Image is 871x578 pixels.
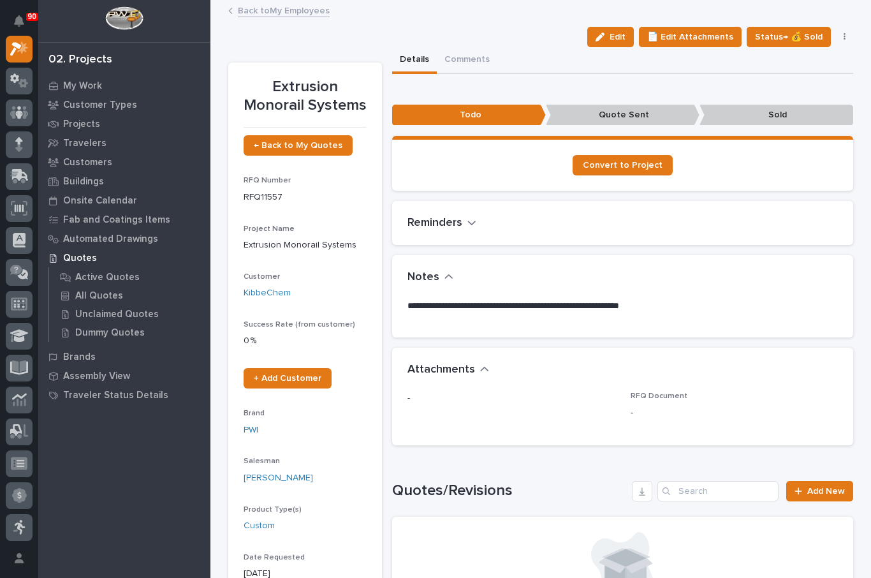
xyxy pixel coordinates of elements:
[244,177,291,184] span: RFQ Number
[244,368,332,389] a: + Add Customer
[546,105,699,126] p: Quote Sent
[244,471,313,485] a: [PERSON_NAME]
[16,15,33,36] div: Notifications90
[392,482,627,500] h1: Quotes/Revisions
[49,286,210,304] a: All Quotes
[75,290,123,302] p: All Quotes
[407,363,475,377] h2: Attachments
[38,229,210,248] a: Automated Drawings
[392,47,437,74] button: Details
[407,216,462,230] h2: Reminders
[254,374,321,383] span: + Add Customer
[587,27,634,47] button: Edit
[610,31,626,43] span: Edit
[747,27,831,47] button: Status→ 💰 Sold
[437,47,497,74] button: Comments
[244,457,280,465] span: Salesman
[63,119,100,130] p: Projects
[573,155,673,175] a: Convert to Project
[105,6,143,30] img: Workspace Logo
[63,157,112,168] p: Customers
[583,161,662,170] span: Convert to Project
[786,481,853,501] a: Add New
[38,114,210,133] a: Projects
[38,191,210,210] a: Onsite Calendar
[38,172,210,191] a: Buildings
[244,554,305,561] span: Date Requested
[244,519,275,533] a: Custom
[38,95,210,114] a: Customer Types
[244,191,367,204] p: RFQ11557
[63,100,137,111] p: Customer Types
[407,392,615,405] p: -
[63,253,97,264] p: Quotes
[244,334,367,348] p: 0 %
[49,268,210,286] a: Active Quotes
[254,141,342,150] span: ← Back to My Quotes
[63,390,168,401] p: Traveler Status Details
[244,286,291,300] a: KibbeChem
[647,29,733,45] span: 📄 Edit Attachments
[657,481,779,501] input: Search
[38,133,210,152] a: Travelers
[38,347,210,366] a: Brands
[38,366,210,385] a: Assembly View
[807,487,845,496] span: Add New
[38,76,210,95] a: My Work
[63,176,104,188] p: Buildings
[631,392,687,400] span: RFQ Document
[63,195,137,207] p: Onsite Calendar
[639,27,742,47] button: 📄 Edit Attachments
[49,323,210,341] a: Dummy Quotes
[244,135,353,156] a: ← Back to My Quotes
[755,29,823,45] span: Status→ 💰 Sold
[244,506,302,514] span: Product Type(s)
[407,363,489,377] button: Attachments
[392,105,546,126] p: Todo
[48,53,112,67] div: 02. Projects
[38,385,210,404] a: Traveler Status Details
[38,210,210,229] a: Fab and Coatings Items
[38,152,210,172] a: Customers
[75,272,140,283] p: Active Quotes
[407,216,476,230] button: Reminders
[49,305,210,323] a: Unclaimed Quotes
[38,248,210,267] a: Quotes
[63,80,102,92] p: My Work
[244,78,367,115] p: Extrusion Monorail Systems
[244,424,258,437] a: PWI
[699,105,853,126] p: Sold
[244,410,265,417] span: Brand
[75,327,145,339] p: Dummy Quotes
[63,233,158,245] p: Automated Drawings
[75,309,159,320] p: Unclaimed Quotes
[244,225,295,233] span: Project Name
[407,270,439,285] h2: Notes
[238,3,330,17] a: Back toMy Employees
[244,239,367,252] p: Extrusion Monorail Systems
[63,138,106,149] p: Travelers
[631,406,838,420] p: -
[407,270,453,285] button: Notes
[6,8,33,34] button: Notifications
[63,371,130,382] p: Assembly View
[63,214,170,226] p: Fab and Coatings Items
[63,352,96,363] p: Brands
[28,12,36,21] p: 90
[244,321,355,329] span: Success Rate (from customer)
[244,273,280,281] span: Customer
